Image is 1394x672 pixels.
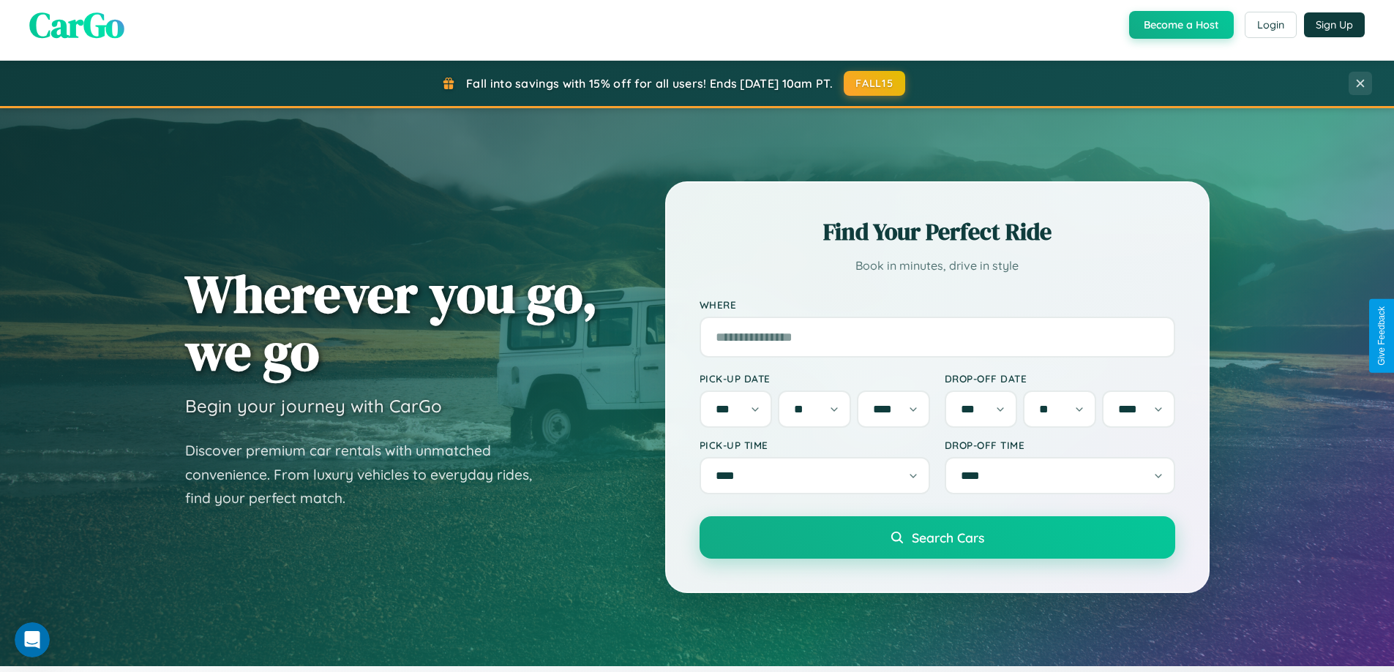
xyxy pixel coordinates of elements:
label: Pick-up Time [700,439,930,451]
span: CarGo [29,1,124,49]
span: Search Cars [912,529,984,545]
button: Sign Up [1304,12,1365,37]
label: Pick-up Date [700,372,930,385]
p: Book in minutes, drive in style [700,255,1175,276]
h2: Find Your Perfect Ride [700,216,1175,248]
label: Drop-off Time [945,439,1175,451]
iframe: Intercom live chat [15,622,50,657]
p: Discover premium car rentals with unmatched convenience. From luxury vehicles to everyday rides, ... [185,439,551,510]
button: Login [1245,12,1297,38]
button: FALL15 [844,71,905,96]
label: Where [700,298,1175,311]
button: Search Cars [700,516,1175,559]
h1: Wherever you go, we go [185,265,598,380]
div: Give Feedback [1376,306,1387,366]
h3: Begin your journey with CarGo [185,395,442,417]
span: Fall into savings with 15% off for all users! Ends [DATE] 10am PT. [466,76,833,91]
button: Become a Host [1129,11,1234,39]
label: Drop-off Date [945,372,1175,385]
